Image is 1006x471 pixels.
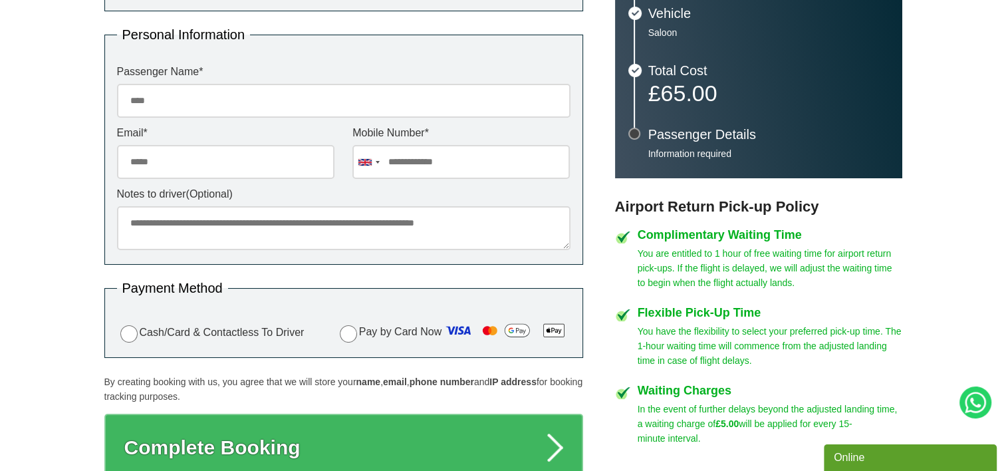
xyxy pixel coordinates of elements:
[352,128,570,138] label: Mobile Number
[638,385,902,396] h4: Waiting Charges
[117,281,228,295] legend: Payment Method
[336,320,570,345] label: Pay by Card Now
[353,146,384,178] div: United Kingdom: +44
[638,246,902,290] p: You are entitled to 1 hour of free waiting time for airport return pick-ups. If the flight is del...
[117,128,334,138] label: Email
[660,80,717,106] span: 65.00
[356,377,380,387] strong: name
[638,229,902,241] h4: Complimentary Waiting Time
[648,64,889,77] h3: Total Cost
[117,323,305,343] label: Cash/Card & Contactless To Driver
[648,128,889,141] h3: Passenger Details
[648,84,889,102] p: £
[638,307,902,319] h4: Flexible Pick-Up Time
[340,325,357,343] input: Pay by Card Now
[117,67,570,77] label: Passenger Name
[648,27,889,39] p: Saloon
[120,325,138,343] input: Cash/Card & Contactless To Driver
[410,377,474,387] strong: phone number
[117,28,251,41] legend: Personal Information
[104,375,583,404] p: By creating booking with us, you agree that we will store your , , and for booking tracking purpo...
[186,188,233,200] span: (Optional)
[638,324,902,368] p: You have the flexibility to select your preferred pick-up time. The 1-hour waiting time will comm...
[648,148,889,160] p: Information required
[383,377,407,387] strong: email
[824,442,999,471] iframe: chat widget
[715,418,739,429] strong: £5.00
[489,377,537,387] strong: IP address
[648,7,889,20] h3: Vehicle
[615,198,902,216] h3: Airport Return Pick-up Policy
[638,402,902,446] p: In the event of further delays beyond the adjusted landing time, a waiting charge of will be appl...
[117,189,570,200] label: Notes to driver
